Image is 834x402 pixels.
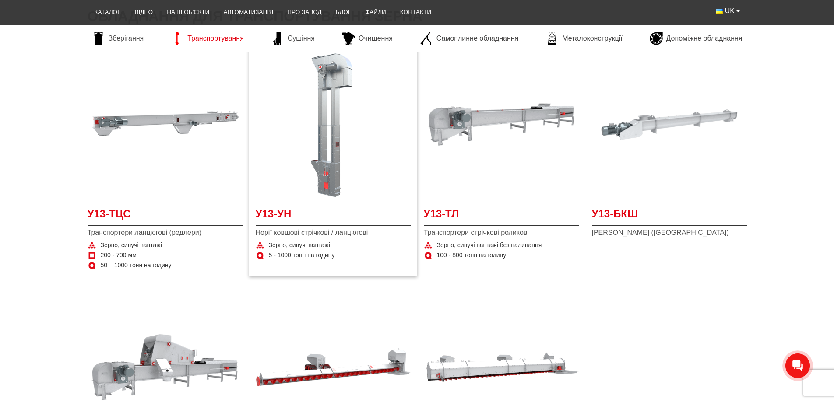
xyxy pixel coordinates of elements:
[160,3,216,22] a: Наші об’єкти
[666,34,743,43] span: Допоміжне обладнання
[424,228,579,238] span: Транспортери стрічкові роликові
[128,3,160,22] a: Відео
[338,32,397,45] a: Очищення
[280,3,328,22] a: Про завод
[288,34,315,43] span: Сушіння
[88,3,128,22] a: Каталог
[256,228,411,238] span: Норії ковшові стрічкові / ланцюгові
[424,206,579,226] a: У13-ТЛ
[436,34,518,43] span: Самоплинне обладнання
[269,241,330,250] span: Зерно, сипучі вантажі
[562,34,622,43] span: Металоконструкції
[415,32,523,45] a: Самоплинне обладнання
[725,6,735,16] span: UK
[166,32,248,45] a: Транспортування
[269,251,335,260] span: 5 - 1000 тонн на годину
[88,206,243,226] a: У13-ТЦС
[716,9,723,14] img: Українська
[101,251,137,260] span: 200 - 700 мм
[709,3,746,19] button: UK
[437,251,507,260] span: 100 - 800 тонн на годину
[101,261,172,270] span: 50 – 1000 тонн на годину
[187,34,244,43] span: Транспортування
[359,34,393,43] span: Очищення
[216,3,280,22] a: Автоматизація
[358,3,393,22] a: Файли
[101,241,162,250] span: Зерно, сипучі вантажі
[328,3,358,22] a: Блог
[592,206,747,226] a: У13-БКШ
[541,32,626,45] a: Металоконструкції
[88,32,148,45] a: Зберігання
[109,34,144,43] span: Зберігання
[88,228,243,238] span: Транспортери ланцюгові (редлери)
[592,228,747,238] span: [PERSON_NAME] ([GEOGRAPHIC_DATA])
[393,3,438,22] a: Контакти
[256,206,411,226] a: У13-УН
[645,32,747,45] a: Допоміжне обладнання
[267,32,319,45] a: Сушіння
[437,241,542,250] span: Зерно, сипучі вантажі без налипання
